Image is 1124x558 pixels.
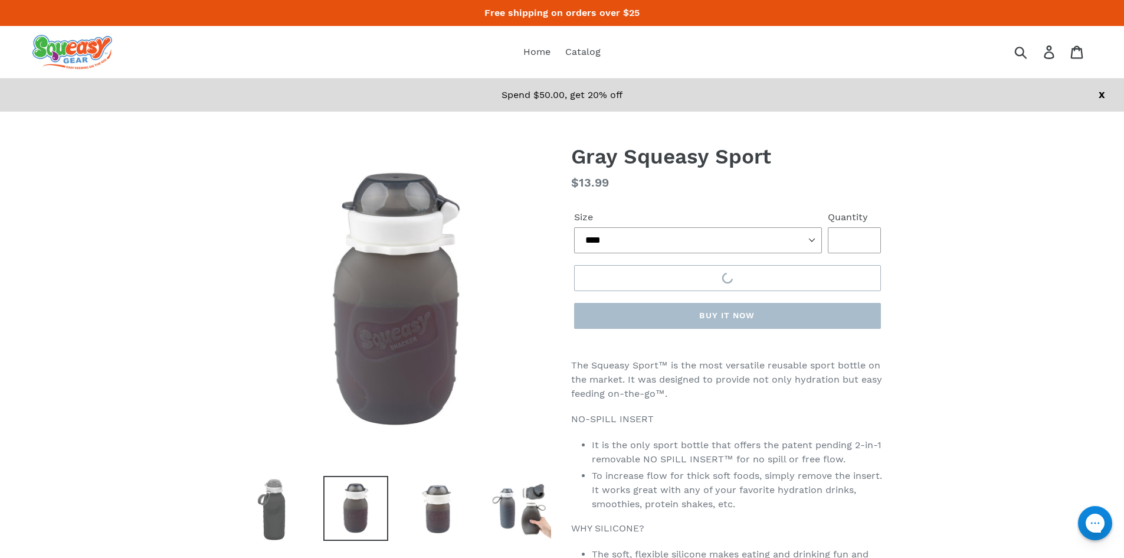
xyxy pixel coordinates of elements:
label: Size [574,210,822,224]
a: Home [517,43,556,61]
button: Buy it now [574,303,881,329]
span: Home [523,46,550,58]
label: Quantity [828,210,881,224]
a: Catalog [559,43,607,61]
img: Load image into Gallery viewer, Gray Squeasy Sport [241,476,306,544]
p: The Squeasy Sport™ is the most versatile reusable sport bottle on the market. It was designed to ... [571,358,884,401]
p: NO-SPILL INSERT [571,412,884,426]
button: Add to cart [574,265,881,291]
img: Load image into Gallery viewer, Gray Squeasy Sport [323,476,388,541]
li: To increase flow for thick soft foods, simply remove the insert. It works great with any of your ... [592,469,884,511]
a: X [1099,89,1105,100]
span: Catalog [565,46,601,58]
input: Search [1018,39,1051,65]
img: Load image into Gallery viewer, Gray Squeasy Sport [489,476,553,541]
p: WHY SILICONE? [571,521,884,536]
li: It is the only sport bottle that offers the patent pending 2-in-1 removable NO SPILL INSERT™ for ... [592,438,884,466]
h1: Gray Squeasy Sport [571,144,884,169]
span: $13.99 [571,175,609,190]
img: squeasy gear snacker portable food pouch [32,35,112,69]
img: Load image into Gallery viewer, Gray Squeasy Sport [406,476,471,541]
